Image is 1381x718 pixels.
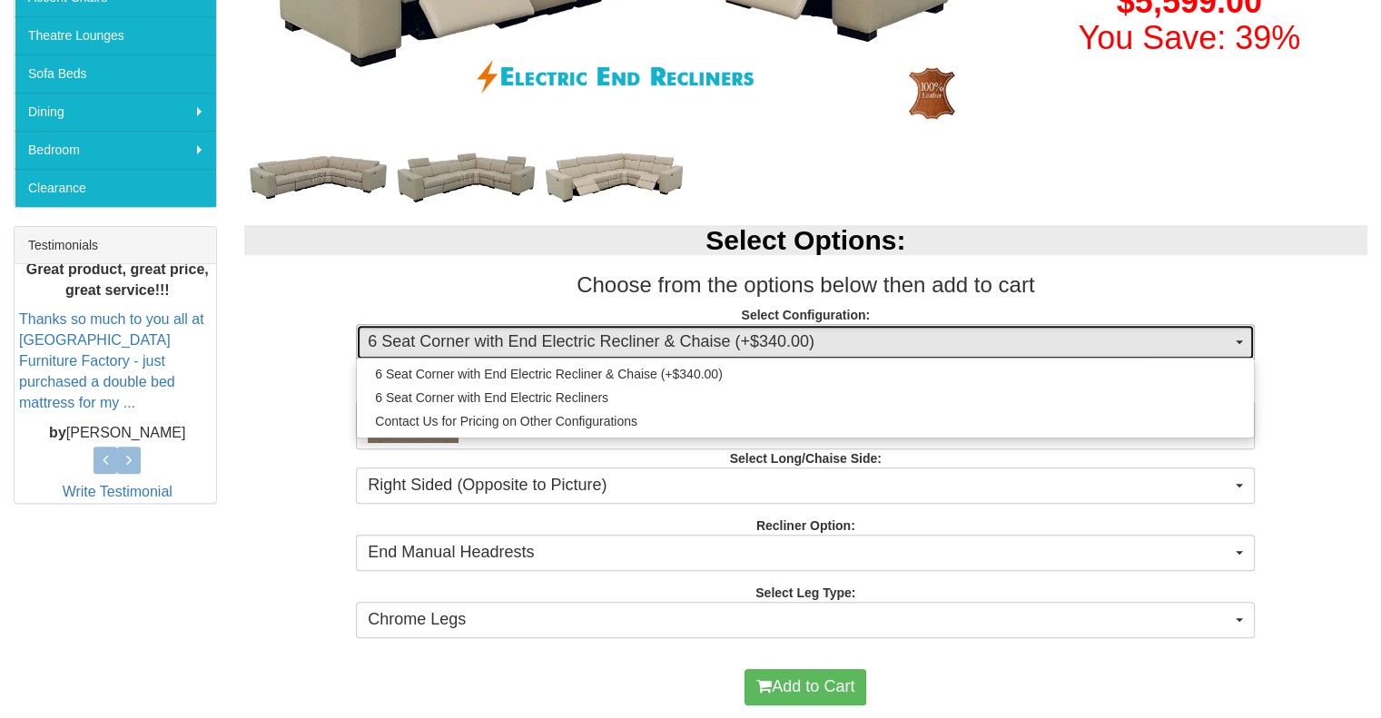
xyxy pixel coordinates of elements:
div: Testimonials [15,227,216,264]
span: Right Sided (Opposite to Picture) [368,474,1231,497]
a: Bedroom [15,131,216,169]
a: Sofa Beds [15,54,216,93]
a: Dining [15,93,216,131]
span: 6 Seat Corner with End Electric Recliner & Chaise (+$340.00) [375,365,722,383]
span: 6 Seat Corner with End Electric Recliners [375,389,608,407]
button: Chrome Legs [356,602,1255,638]
strong: Select Configuration: [741,308,870,322]
p: [PERSON_NAME] [19,422,216,443]
b: Select Options: [705,225,905,255]
span: 6 Seat Corner with End Electric Recliner & Chaise (+$340.00) [368,330,1231,354]
strong: Recliner Option: [756,518,855,533]
font: You Save: 39% [1078,19,1300,56]
button: 6 Seat Corner with End Electric Recliner & Chaise (+$340.00) [356,324,1255,360]
button: Right Sided (Opposite to Picture) [356,467,1255,504]
h3: Choose from the options below then add to cart [244,273,1368,297]
span: End Manual Headrests [368,541,1231,565]
span: Chrome Legs [368,608,1231,632]
button: Add to Cart [745,669,866,705]
button: End Manual Headrests [356,535,1255,571]
a: Write Testimonial [63,484,173,499]
a: Theatre Lounges [15,16,216,54]
span: Contact Us for Pricing on Other Configurations [375,412,637,430]
strong: Select Leg Type: [755,585,855,600]
b: Great product, great price, great service!!! [26,261,209,297]
strong: Select Long/Chaise Side: [730,451,882,466]
b: by [49,424,66,439]
a: Thanks so much to you all at [GEOGRAPHIC_DATA] Furniture Factory - just purchased a double bed ma... [19,311,204,409]
a: Clearance [15,169,216,207]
